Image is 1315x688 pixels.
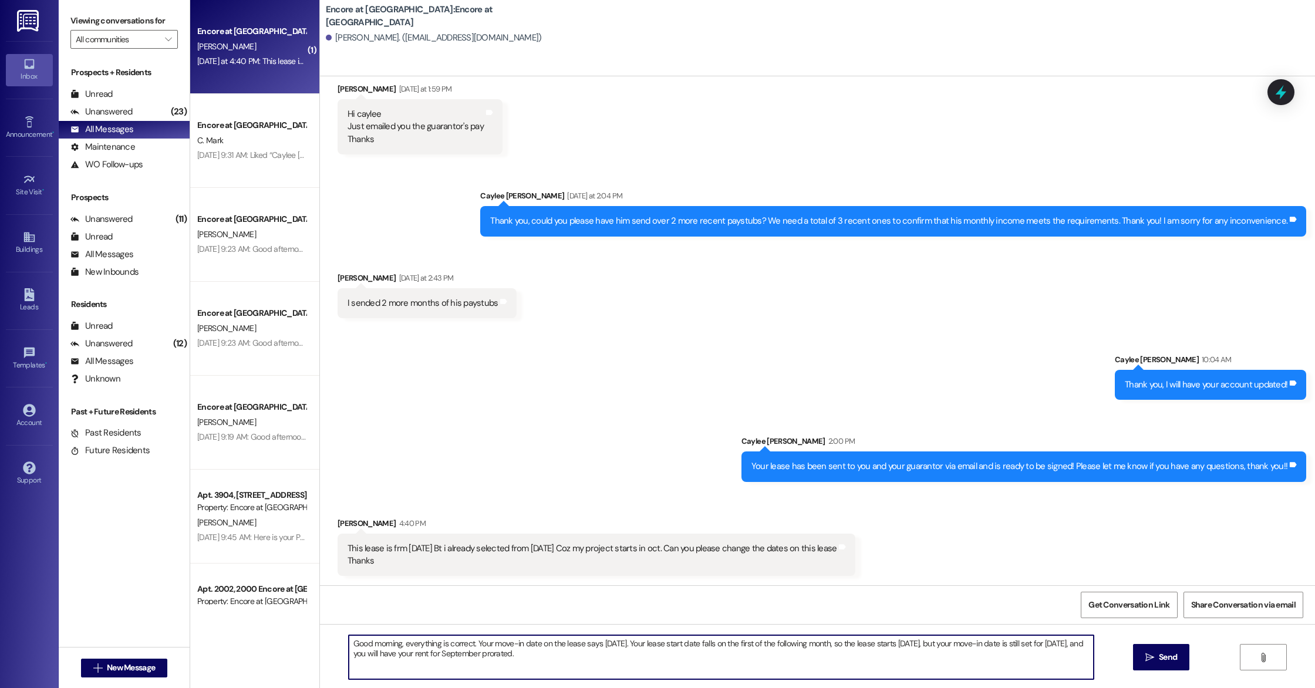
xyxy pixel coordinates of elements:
span: • [52,129,54,137]
div: [DATE] at 4:40 PM: This lease is frm [DATE] Bt i already selected from [DATE] Coz my project star... [197,56,737,66]
div: WO Follow-ups [70,158,143,171]
div: [PERSON_NAME] [338,83,503,99]
div: Caylee [PERSON_NAME] [741,435,1306,451]
label: Viewing conversations for [70,12,178,30]
a: Account [6,400,53,432]
input: All communities [76,30,159,49]
span: [PERSON_NAME] [197,517,256,528]
div: [DATE] 9:45 AM: Here is your PooPrints preregistration link: [URL][DOMAIN_NAME] (You can always r... [197,532,674,542]
a: Site Visit • [6,170,53,201]
div: All Messages [70,123,133,136]
div: New Inbounds [70,266,139,278]
div: Future Residents [70,444,150,457]
div: [PERSON_NAME] [338,272,517,288]
div: Encore at [GEOGRAPHIC_DATA] [197,213,306,225]
div: All Messages [70,355,133,367]
div: Maintenance [70,141,135,153]
div: 2:00 PM [825,435,855,447]
a: Leads [6,285,53,316]
div: Encore at [GEOGRAPHIC_DATA] [197,119,306,131]
a: Inbox [6,54,53,86]
button: Share Conversation via email [1183,592,1303,618]
span: • [42,186,44,194]
div: [DATE] at 2:43 PM [396,272,454,284]
div: Thank you, could you please have him send over 2 more recent paystubs? We need a total of 3 recen... [490,215,1287,227]
div: Your lease has been sent to you and your guarantor via email and is ready to be signed! Please le... [751,460,1287,473]
span: [PERSON_NAME] [197,229,256,240]
div: Prospects + Residents [59,66,190,79]
span: [PERSON_NAME] [197,41,256,52]
span: [PERSON_NAME] [197,323,256,333]
div: Property: Encore at [GEOGRAPHIC_DATA] [197,501,306,514]
div: Unread [70,320,113,332]
span: Share Conversation via email [1191,599,1296,611]
span: New Message [107,662,155,674]
div: I sended 2 more months of his paystubs [348,297,498,309]
div: (12) [170,335,190,353]
div: Unanswered [70,213,133,225]
div: Encore at [GEOGRAPHIC_DATA] [197,401,306,413]
a: Buildings [6,227,53,259]
div: Residents [59,298,190,311]
div: [DATE] at 2:04 PM [564,190,622,202]
div: Apt. 3904, [STREET_ADDRESS] [197,489,306,501]
div: Past + Future Residents [59,406,190,418]
div: Encore at [GEOGRAPHIC_DATA] [197,25,306,38]
a: Templates • [6,343,53,375]
div: Encore at [GEOGRAPHIC_DATA] [197,307,306,319]
div: Unanswered [70,338,133,350]
div: All Messages [70,248,133,261]
button: Get Conversation Link [1081,592,1177,618]
div: Caylee [PERSON_NAME] [1115,353,1306,370]
textarea: Good morning, everything is correct. Your move-in date on the lease says [DATE]. Your lease start... [349,635,1094,679]
div: Unread [70,231,113,243]
i:  [165,35,171,44]
a: Support [6,458,53,490]
span: • [45,359,47,367]
div: (23) [168,103,190,121]
div: Unread [70,88,113,100]
div: [PERSON_NAME] [338,517,856,534]
div: Hi caylee Just emailed you the guarantor's pay Thanks [348,108,484,146]
div: 4:40 PM [396,517,426,530]
div: Past Residents [70,427,141,439]
span: Get Conversation Link [1088,599,1169,611]
span: C. Mark [197,135,223,146]
div: 10:04 AM [1199,353,1232,366]
div: This lease is frm [DATE] Bt i already selected from [DATE] Coz my project starts in oct. Can you ... [348,542,837,568]
i:  [1259,653,1267,662]
div: Unknown [70,373,120,385]
div: Caylee [PERSON_NAME] [480,190,1306,206]
div: Unanswered [70,106,133,118]
span: Send [1159,651,1177,663]
span: [PERSON_NAME] [197,417,256,427]
div: [DATE] at 1:59 PM [396,83,452,95]
button: New Message [81,659,168,677]
div: Property: Encore at [GEOGRAPHIC_DATA] [197,595,306,608]
i:  [1145,653,1154,662]
div: Apt. 2002, 2000 Encore at [GEOGRAPHIC_DATA] [197,583,306,595]
div: [PERSON_NAME]. ([EMAIL_ADDRESS][DOMAIN_NAME]) [326,32,542,44]
i:  [93,663,102,673]
button: Send [1133,644,1190,670]
b: Encore at [GEOGRAPHIC_DATA]: Encore at [GEOGRAPHIC_DATA] [326,4,561,29]
img: ResiDesk Logo [17,10,41,32]
div: Prospects [59,191,190,204]
div: Thank you, I will have your account updated! [1125,379,1287,391]
div: (11) [173,210,190,228]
